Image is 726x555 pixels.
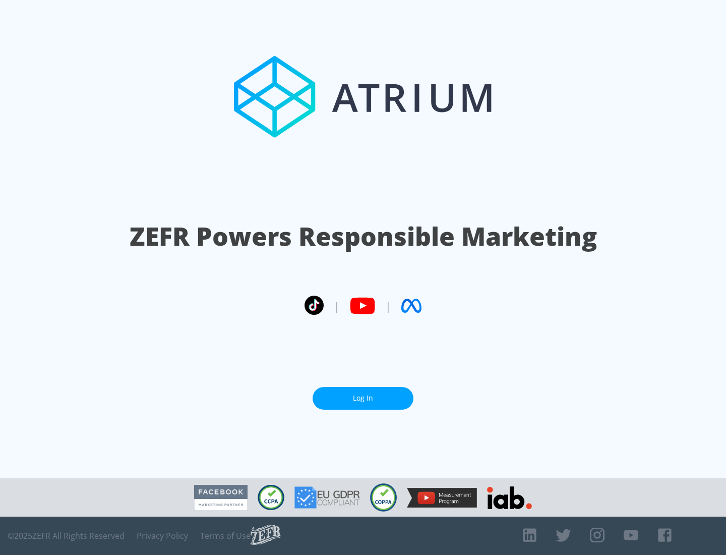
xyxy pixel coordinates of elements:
img: YouTube Measurement Program [407,488,477,508]
img: CCPA Compliant [258,485,284,510]
a: Privacy Policy [137,531,188,541]
img: Facebook Marketing Partner [194,485,248,511]
img: IAB [487,486,532,509]
h1: ZEFR Powers Responsible Marketing [130,219,597,254]
img: GDPR Compliant [294,486,360,509]
a: Terms of Use [200,531,251,541]
img: COPPA Compliant [370,483,397,512]
span: © 2025 ZEFR All Rights Reserved [8,531,125,541]
span: | [385,298,391,313]
span: | [334,298,340,313]
a: Log In [313,387,413,410]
